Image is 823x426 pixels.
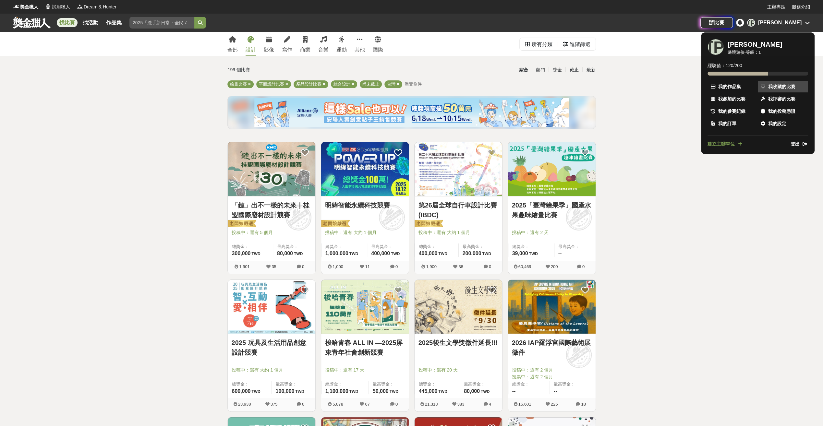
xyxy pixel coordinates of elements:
span: 我參加的比賽 [718,96,745,102]
span: 登出 [791,141,800,148]
a: 建立主辦單位 [708,141,743,148]
div: [PERSON_NAME] [728,41,782,48]
span: 我收藏的比賽 [768,83,795,90]
a: 我參加的比賽 [708,93,758,105]
a: 我的設定 [758,118,808,129]
span: 經驗值： 120 / 200 [708,62,742,69]
a: 我收藏的比賽 [758,81,808,92]
span: 我的參賽紀錄 [718,108,745,115]
a: 我的作品集 [708,81,758,92]
span: 我的投稿憑證 [768,108,795,115]
span: 我的訂單 [718,120,736,127]
div: [PERSON_NAME] [708,39,724,55]
span: 我的設定 [768,120,786,127]
a: 我的參賽紀錄 [708,105,758,117]
a: 我的訂單 [708,118,758,129]
a: 我的投稿憑證 [758,105,808,117]
a: 辦比賽 [700,17,733,28]
span: · [744,49,746,56]
span: 我評審的比賽 [768,96,795,102]
div: 等級： 1 [746,49,761,56]
a: 我評審的比賽 [758,93,808,105]
a: 登出 [791,141,808,148]
span: 我的作品集 [718,83,741,90]
span: 建立主辦單位 [708,141,735,148]
div: 邊境遊俠 [728,49,744,56]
